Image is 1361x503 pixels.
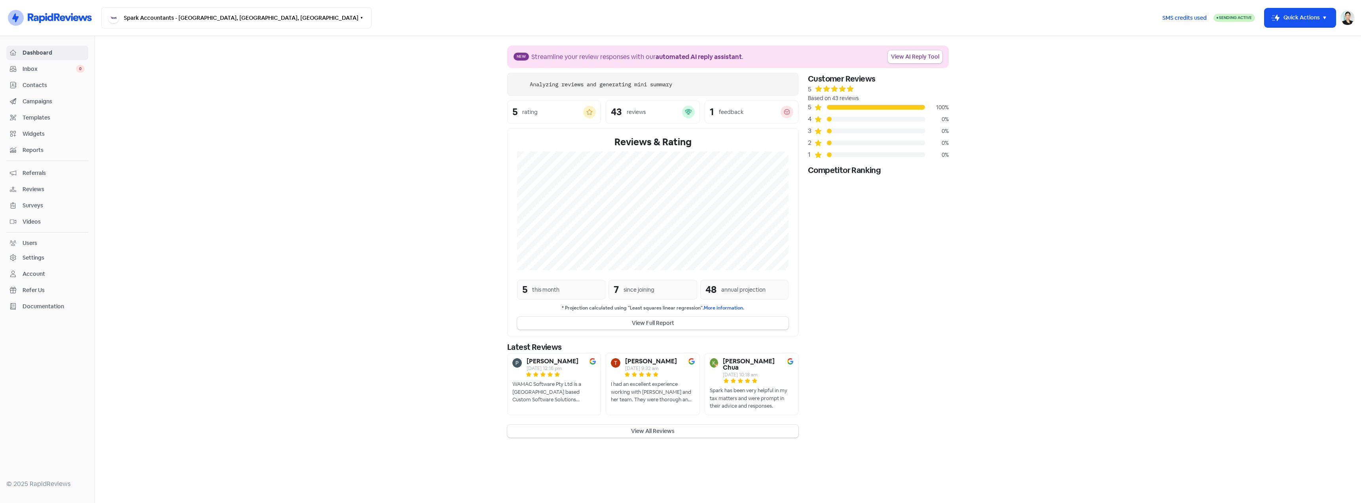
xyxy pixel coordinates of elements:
b: automated AI reply assistant [656,53,742,61]
div: Competitor Ranking [808,164,949,176]
div: Users [23,239,37,247]
div: 0% [925,139,949,147]
span: Sending Active [1219,15,1252,20]
a: Dashboard [6,46,88,60]
div: Settings [23,254,44,262]
div: WAMAC Software Pty Ltd is a [GEOGRAPHIC_DATA] based Custom Software Solutions company that automa... [512,380,596,404]
div: Reviews & Rating [517,135,789,149]
span: Reports [23,146,85,154]
a: 43reviews [606,101,699,123]
div: 0% [925,151,949,159]
span: Inbox [23,65,76,73]
a: Settings [6,251,88,265]
div: Customer Reviews [808,73,949,85]
div: Analyzing reviews and generating mini summary [530,80,672,89]
span: Videos [23,218,85,226]
img: Image [688,358,695,364]
span: Refer Us [23,286,85,294]
button: Quick Actions [1264,8,1336,27]
div: 5 [512,107,517,117]
a: Refer Us [6,283,88,298]
div: this month [532,286,559,294]
span: Widgets [23,130,85,138]
a: Users [6,236,88,251]
a: View AI Reply Tool [888,50,942,63]
img: User [1340,11,1355,25]
img: Avatar [710,358,718,368]
img: Avatar [611,358,620,368]
div: [DATE] 10:18 am [723,372,785,377]
div: annual projection [721,286,766,294]
a: 1feedback [705,101,798,123]
span: Surveys [23,201,85,210]
button: View All Reviews [507,425,798,438]
img: Avatar [512,358,522,368]
span: 0 [76,65,85,73]
img: Image [787,358,793,364]
a: More information. [704,305,744,311]
a: Reports [6,143,88,158]
a: Surveys [6,198,88,213]
a: Campaigns [6,94,88,109]
div: 2 [808,138,814,148]
small: * Projection calculated using "Least squares linear regression". [517,304,789,312]
div: 100% [925,103,949,112]
div: 0% [925,127,949,135]
a: 5rating [507,101,601,123]
b: [PERSON_NAME] Chua [723,358,785,371]
span: Contacts [23,81,85,89]
a: Documentation [6,299,88,314]
div: 1 [808,150,814,159]
div: © 2025 RapidReviews [6,479,88,489]
a: Inbox 0 [6,62,88,76]
div: 5 [808,85,811,94]
a: Contacts [6,78,88,93]
div: 43 [611,107,622,117]
b: [PERSON_NAME] [527,358,578,364]
div: 7 [614,283,619,297]
a: Sending Active [1213,13,1255,23]
span: Documentation [23,302,85,311]
a: Templates [6,110,88,125]
span: Dashboard [23,49,85,57]
div: Streamline your review responses with our . [531,52,743,62]
div: 48 [705,283,717,297]
a: Videos [6,214,88,229]
div: 5 [808,102,814,112]
span: Referrals [23,169,85,177]
div: reviews [627,108,646,116]
span: Templates [23,114,85,122]
div: Account [23,270,45,278]
div: I had an excellent experience working with [PERSON_NAME] and her team. They were thorough and dil... [611,380,694,404]
a: Widgets [6,127,88,141]
button: Spark Accountants - [GEOGRAPHIC_DATA], [GEOGRAPHIC_DATA], [GEOGRAPHIC_DATA] [101,7,372,28]
span: Campaigns [23,97,85,106]
img: Image [590,358,596,364]
a: SMS credits used [1156,13,1213,21]
div: 5 [522,283,527,297]
span: Reviews [23,185,85,194]
span: New [514,53,529,61]
div: [DATE] 9:32 am [625,366,677,371]
a: Account [6,267,88,281]
a: Reviews [6,182,88,197]
span: SMS credits used [1162,14,1207,22]
div: since joining [624,286,654,294]
b: [PERSON_NAME] [625,358,677,364]
div: Latest Reviews [507,341,798,353]
div: 4 [808,114,814,124]
div: rating [522,108,538,116]
a: Referrals [6,166,88,180]
button: View Full Report [517,317,789,330]
div: 0% [925,115,949,123]
div: Spark has been very helpful in my tax matters and were prompt in their advice and responses. [710,387,793,410]
div: 1 [710,107,714,117]
div: [DATE] 12:16 pm [527,366,578,371]
div: Based on 43 reviews [808,94,949,102]
div: 3 [808,126,814,136]
div: feedback [719,108,743,116]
